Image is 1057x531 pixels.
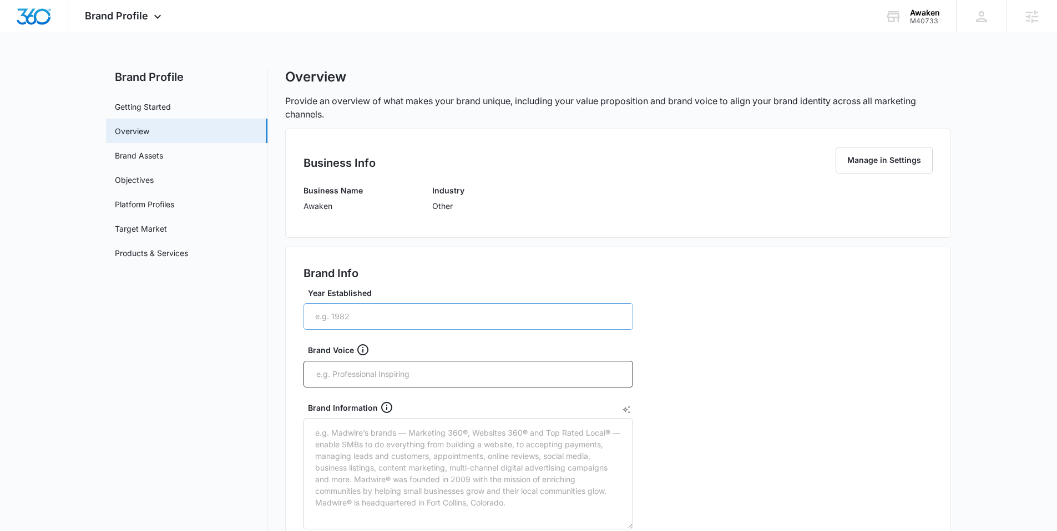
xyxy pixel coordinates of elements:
a: Getting Started [115,101,171,113]
p: Awaken [304,200,363,212]
button: AI Text Generator [622,405,631,414]
a: Objectives [115,174,154,186]
img: tab_keywords_by_traffic_grey.svg [110,64,119,73]
a: Brand Assets [115,150,163,161]
input: e.g. Professional Inspiring [315,366,624,382]
h2: Business Info [304,155,376,171]
input: e.g. 1982 [304,303,633,330]
img: logo_orange.svg [18,18,27,27]
a: Platform Profiles [115,198,174,210]
img: website_grey.svg [18,29,27,38]
img: tab_domain_overview_orange.svg [30,64,39,73]
div: Brand Voice [308,343,638,356]
div: v 4.0.25 [31,18,54,27]
div: Brand Information [308,401,638,414]
div: account name [910,8,940,17]
h2: Brand Info [304,265,358,282]
a: Overview [115,125,149,137]
span: Brand Profile [85,10,148,22]
p: Provide an overview of what makes your brand unique, including your value proposition and brand v... [285,94,951,121]
label: Year Established [308,287,638,299]
div: Domain: [DOMAIN_NAME] [29,29,122,38]
h3: Industry [432,185,464,196]
h2: Brand Profile [106,69,267,85]
a: Target Market [115,223,167,234]
a: Products & Services [115,247,188,259]
h1: Overview [285,69,346,85]
button: Manage in Settings [836,147,933,173]
div: Keywords by Traffic [123,65,187,73]
p: Other [432,200,464,212]
div: account id [910,17,940,25]
div: Domain Overview [42,65,99,73]
h3: Business Name [304,185,363,196]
